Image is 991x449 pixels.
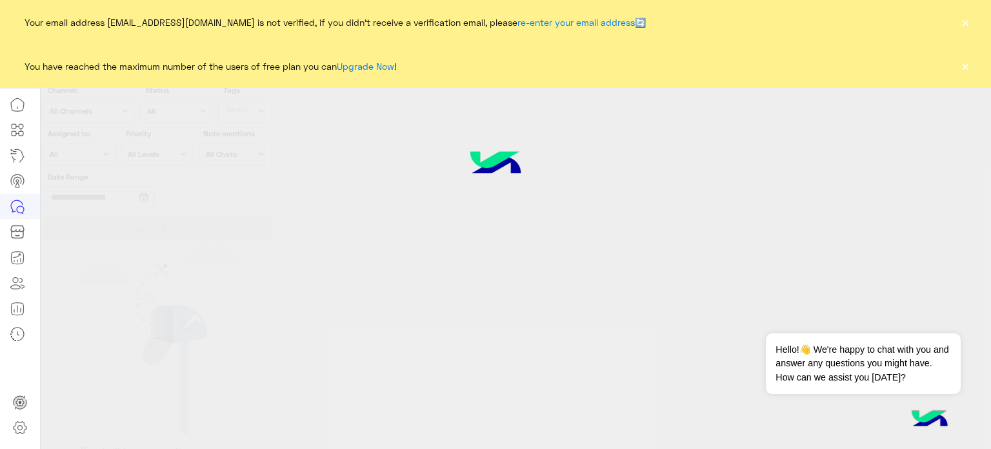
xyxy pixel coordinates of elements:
[959,16,972,28] button: ×
[25,59,396,73] span: You have reached the maximum number of the users of free plan you can !
[447,132,544,197] img: hulul-logo.png
[766,333,960,394] span: Hello!👋 We're happy to chat with you and answer any questions you might have. How can we assist y...
[517,17,635,28] a: re-enter your email address
[907,397,952,443] img: hulul-logo.png
[959,59,972,72] button: ×
[25,16,646,29] span: Your email address [EMAIL_ADDRESS][DOMAIN_NAME] is not verified, if you didn't receive a verifica...
[337,61,394,72] a: Upgrade Now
